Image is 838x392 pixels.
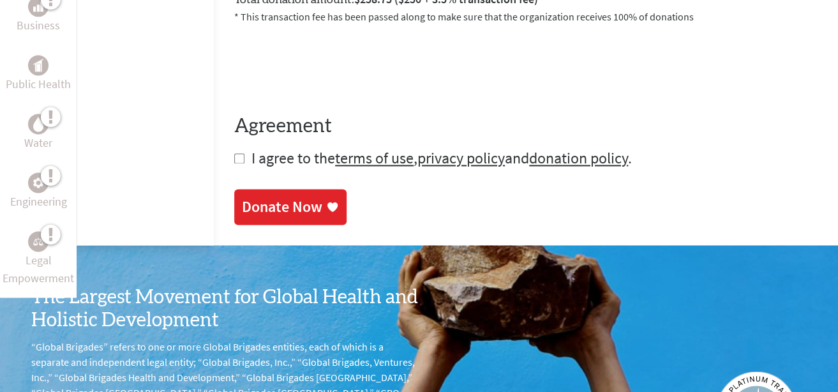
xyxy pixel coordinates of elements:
[10,193,67,211] p: Engineering
[417,148,505,168] a: privacy policy
[10,172,67,211] a: EngineeringEngineering
[28,172,49,193] div: Engineering
[234,40,428,89] iframe: To enrich screen reader interactions, please activate Accessibility in Grammarly extension settings
[234,9,818,24] p: * This transaction fee has been passed along to make sure that the organization receives 100% of ...
[24,134,52,152] p: Water
[234,115,818,138] h4: Agreement
[33,237,43,245] img: Legal Empowerment
[3,231,74,287] a: Legal EmpowermentLegal Empowerment
[24,114,52,152] a: WaterWater
[28,114,49,134] div: Water
[234,189,347,225] a: Donate Now
[529,148,628,168] a: donation policy
[251,148,632,168] span: I agree to the , and .
[6,55,71,93] a: Public HealthPublic Health
[31,286,419,332] h3: The Largest Movement for Global Health and Holistic Development
[28,231,49,252] div: Legal Empowerment
[242,197,322,217] div: Donate Now
[3,252,74,287] p: Legal Empowerment
[33,1,43,11] img: Business
[28,55,49,75] div: Public Health
[33,177,43,188] img: Engineering
[17,17,60,34] p: Business
[33,117,43,132] img: Water
[335,148,414,168] a: terms of use
[6,75,71,93] p: Public Health
[33,59,43,72] img: Public Health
